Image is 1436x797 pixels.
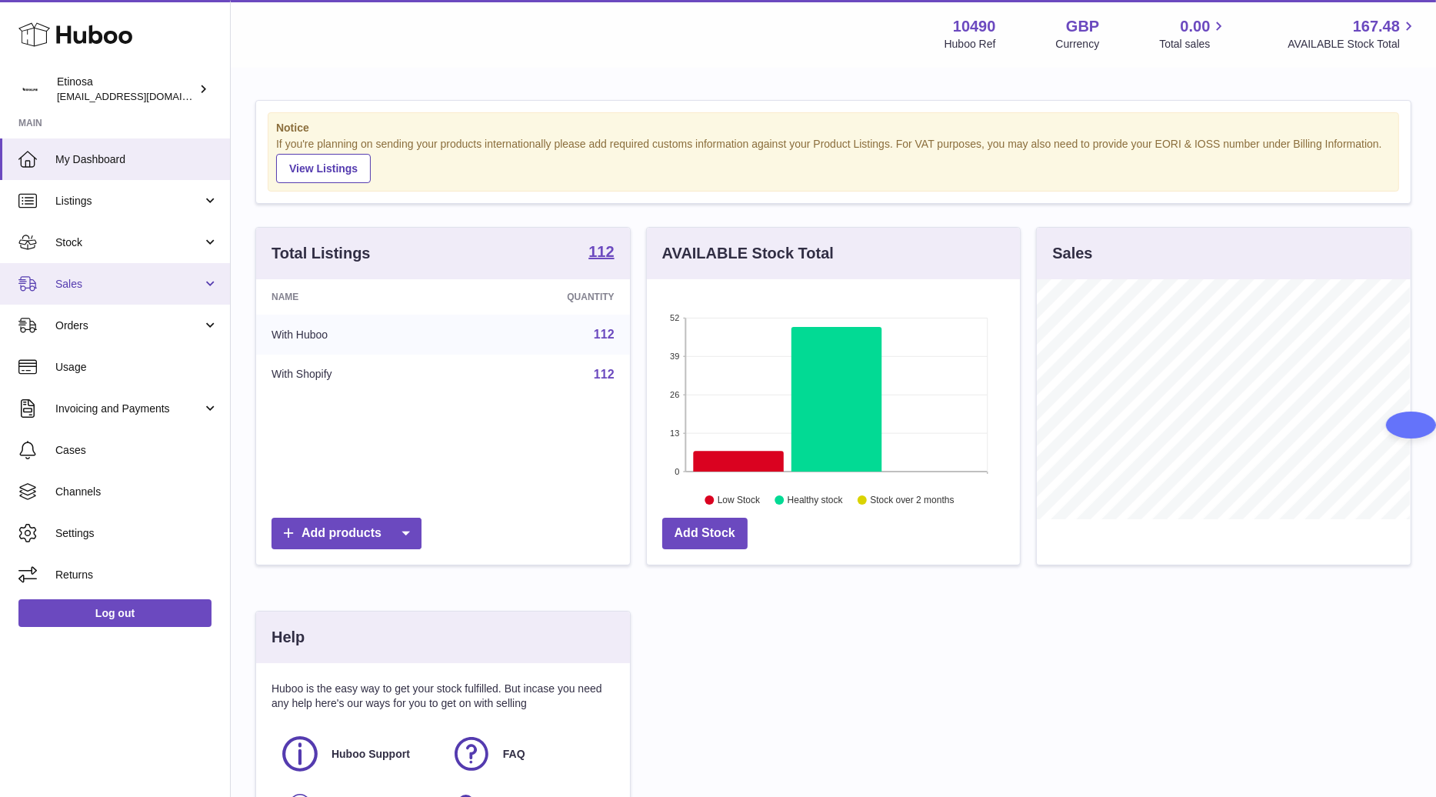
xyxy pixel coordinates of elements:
[276,137,1391,183] div: If you're planning on sending your products internationally please add required customs informati...
[272,243,371,264] h3: Total Listings
[57,90,226,102] span: [EMAIL_ADDRESS][DOMAIN_NAME]
[1288,37,1418,52] span: AVAILABLE Stock Total
[55,485,218,499] span: Channels
[1353,16,1400,37] span: 167.48
[276,121,1391,135] strong: Notice
[18,78,42,101] img: Wolphuk@gmail.com
[272,682,615,711] p: Huboo is the easy way to get your stock fulfilled. But incase you need any help here's our ways f...
[55,235,202,250] span: Stock
[256,355,458,395] td: With Shopify
[451,733,607,775] a: FAQ
[662,243,834,264] h3: AVAILABLE Stock Total
[662,518,748,549] a: Add Stock
[256,279,458,315] th: Name
[953,16,996,37] strong: 10490
[670,429,679,438] text: 13
[332,747,410,762] span: Huboo Support
[1056,37,1100,52] div: Currency
[594,368,615,381] a: 112
[594,328,615,341] a: 112
[55,526,218,541] span: Settings
[18,599,212,627] a: Log out
[55,568,218,582] span: Returns
[276,154,371,183] a: View Listings
[55,318,202,333] span: Orders
[55,277,202,292] span: Sales
[503,747,525,762] span: FAQ
[458,279,630,315] th: Quantity
[670,352,679,361] text: 39
[588,244,614,259] strong: 112
[788,495,844,505] text: Healthy stock
[1052,243,1092,264] h3: Sales
[670,313,679,322] text: 52
[588,244,614,262] a: 112
[55,443,218,458] span: Cases
[55,194,202,208] span: Listings
[1066,16,1099,37] strong: GBP
[272,518,421,549] a: Add products
[1288,16,1418,52] a: 167.48 AVAILABLE Stock Total
[870,495,954,505] text: Stock over 2 months
[55,152,218,167] span: My Dashboard
[1159,37,1228,52] span: Total sales
[718,495,761,505] text: Low Stock
[55,360,218,375] span: Usage
[945,37,996,52] div: Huboo Ref
[1159,16,1228,52] a: 0.00 Total sales
[279,733,435,775] a: Huboo Support
[256,315,458,355] td: With Huboo
[57,75,195,104] div: Etinosa
[675,467,679,476] text: 0
[1181,16,1211,37] span: 0.00
[55,402,202,416] span: Invoicing and Payments
[670,390,679,399] text: 26
[272,627,305,648] h3: Help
